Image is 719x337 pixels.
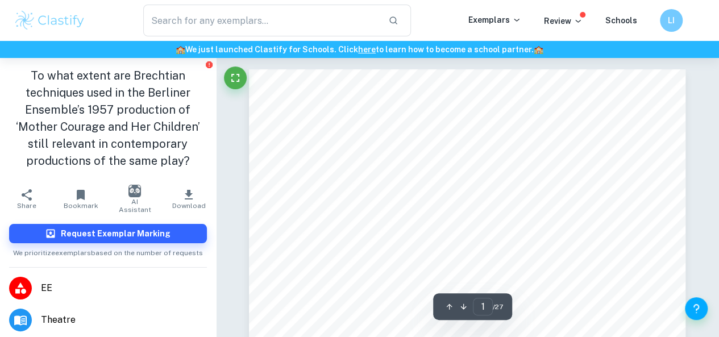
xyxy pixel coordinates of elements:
[115,198,155,214] span: AI Assistant
[9,67,207,169] h1: To what extent are Brechtian techniques used in the Berliner Ensemble’s 1957 production of ‘Mothe...
[685,297,708,320] button: Help and Feedback
[660,9,683,32] button: LI
[54,183,108,215] button: Bookmark
[64,202,98,210] span: Bookmark
[17,202,36,210] span: Share
[41,313,207,327] span: Theatre
[468,14,521,26] p: Exemplars
[13,243,203,258] span: We prioritize exemplars based on the number of requests
[162,183,216,215] button: Download
[224,66,247,89] button: Fullscreen
[493,302,503,312] span: / 27
[2,43,717,56] h6: We just launched Clastify for Schools. Click to learn how to become a school partner.
[14,9,86,32] img: Clastify logo
[61,227,171,240] h6: Request Exemplar Marking
[41,281,207,295] span: EE
[665,14,678,27] h6: LI
[605,16,637,25] a: Schools
[176,45,185,54] span: 🏫
[128,185,141,197] img: AI Assistant
[544,15,583,27] p: Review
[358,45,376,54] a: here
[108,183,162,215] button: AI Assistant
[9,224,207,243] button: Request Exemplar Marking
[143,5,379,36] input: Search for any exemplars...
[205,60,214,69] button: Report issue
[172,202,206,210] span: Download
[534,45,543,54] span: 🏫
